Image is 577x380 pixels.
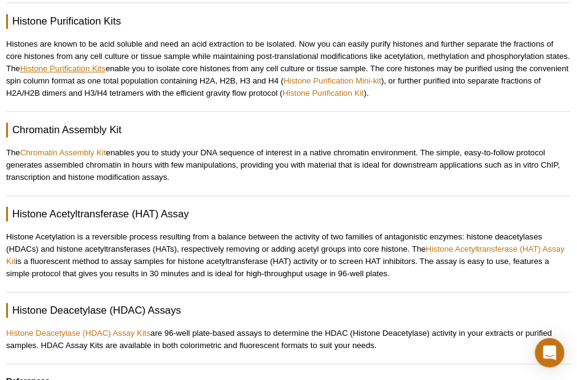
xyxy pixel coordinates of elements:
[20,64,106,73] a: Histone Purification Kits
[6,14,571,29] h3: Histone Purification Kits
[6,207,571,222] h3: Histone Acetyltransferase (HAT) Assay
[20,148,106,157] a: Chromatin Assembly Kit
[6,147,571,184] p: The enables you to study your DNA sequence of interest in a native chromatin environment. The sim...
[535,338,565,368] div: Open Intercom Messenger
[6,123,571,138] h3: Chromatin Assembly Kit
[6,327,571,352] p: are 96-well plate-based assays to determine the HDAC (Histone Deacetylase) activity in your extra...
[284,76,381,85] a: Histone Purification Mini-kit
[6,328,150,338] a: Histone Deacetylase (HDAC) Assay Kits
[6,303,571,318] h3: Histone Deacetylase (HDAC) Assays
[6,38,571,99] p: Histones are known to be acid soluble and need an acid extraction to be isolated. Now you can eas...
[6,231,571,280] p: Histone Acetylation is a reversible process resulting from a balance between the activity of two ...
[283,88,365,98] a: Histone Purification Kit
